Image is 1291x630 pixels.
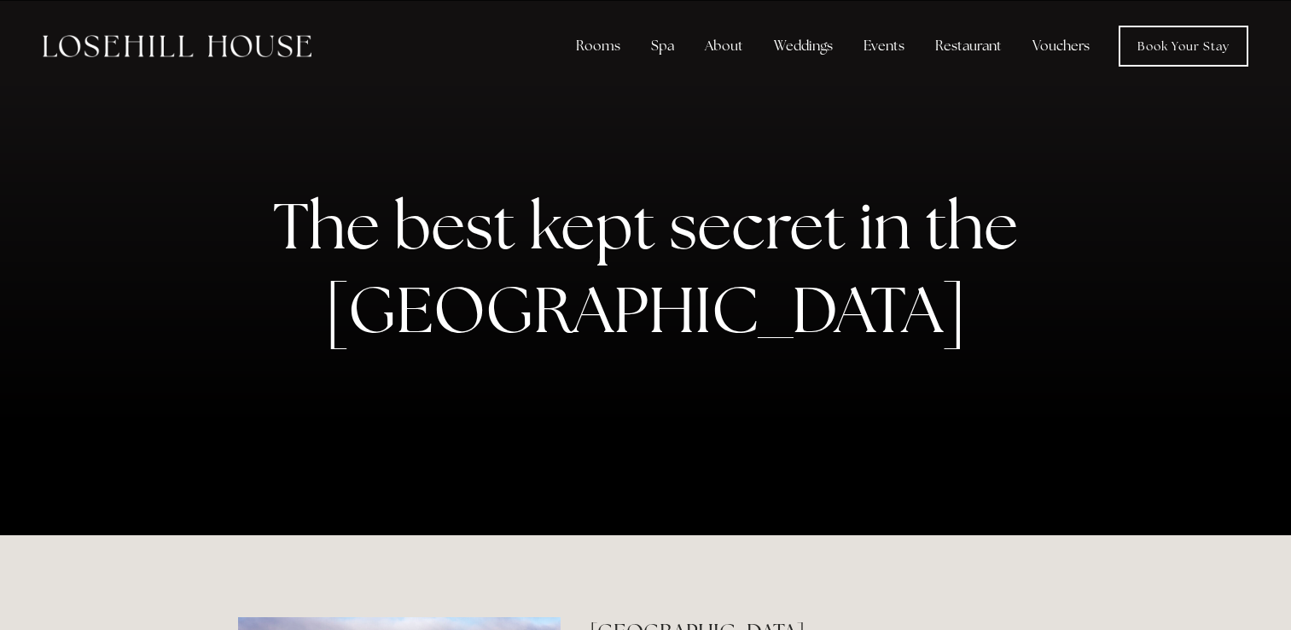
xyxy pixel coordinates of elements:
a: Vouchers [1019,29,1103,63]
div: Weddings [760,29,846,63]
div: About [691,29,757,63]
div: Restaurant [922,29,1015,63]
div: Events [850,29,918,63]
a: Book Your Stay [1119,26,1248,67]
div: Rooms [562,29,634,63]
img: Losehill House [43,35,311,57]
strong: The best kept secret in the [GEOGRAPHIC_DATA] [273,184,1032,351]
div: Spa [637,29,688,63]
